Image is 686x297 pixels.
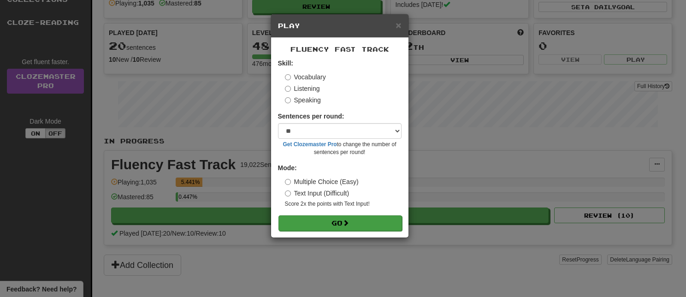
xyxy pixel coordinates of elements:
[285,72,326,82] label: Vocabulary
[278,112,344,121] label: Sentences per round:
[285,179,291,185] input: Multiple Choice (Easy)
[285,74,291,80] input: Vocabulary
[278,164,297,172] strong: Mode:
[285,200,402,208] small: Score 2x the points with Text Input !
[285,190,291,196] input: Text Input (Difficult)
[396,20,401,30] button: Close
[285,86,291,92] input: Listening
[283,141,337,148] a: Get Clozemaster Pro
[278,21,402,30] h5: Play
[285,95,321,105] label: Speaking
[278,59,293,67] strong: Skill:
[278,215,402,231] button: Go
[285,97,291,103] input: Speaking
[285,177,359,186] label: Multiple Choice (Easy)
[285,84,320,93] label: Listening
[396,20,401,30] span: ×
[285,189,349,198] label: Text Input (Difficult)
[278,141,402,156] small: to change the number of sentences per round!
[290,45,389,53] span: Fluency Fast Track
